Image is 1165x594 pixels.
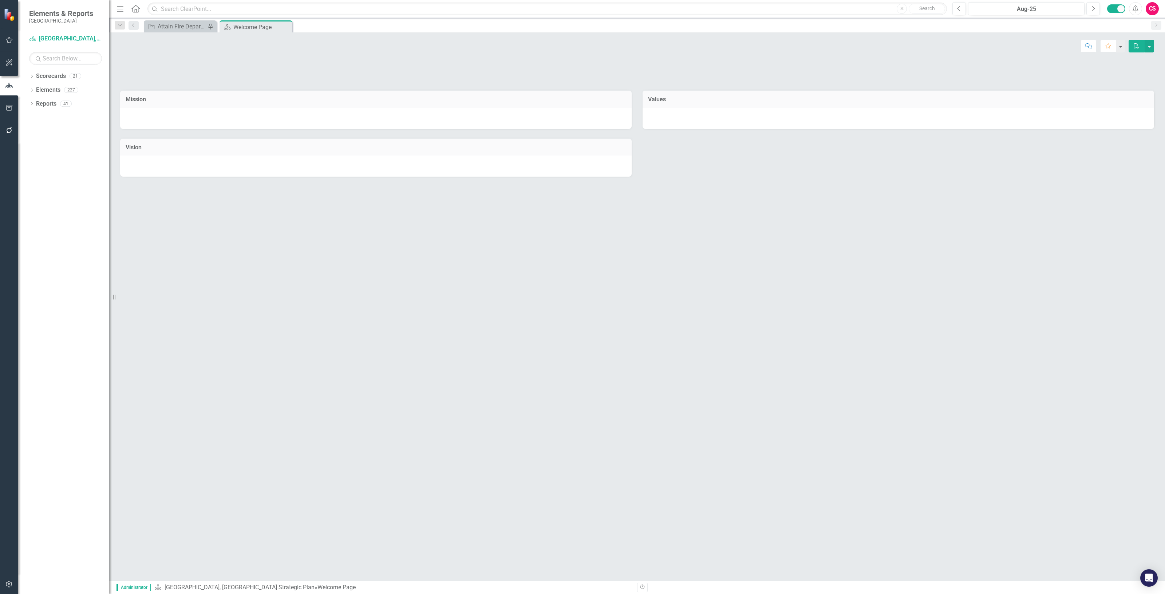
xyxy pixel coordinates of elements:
div: 21 [70,73,81,79]
img: ClearPoint Strategy [4,8,16,21]
button: Search [909,4,945,14]
div: Welcome Page [233,23,291,32]
span: Elements & Reports [29,9,93,18]
a: Elements [36,86,60,94]
input: Search Below... [29,52,102,65]
input: Search ClearPoint... [147,3,947,15]
a: [GEOGRAPHIC_DATA], [GEOGRAPHIC_DATA] Strategic Plan [29,35,102,43]
div: 227 [64,87,78,93]
div: Attain Fire Department Accreditation from the Center of Public Safety Excellence [158,22,206,31]
a: [GEOGRAPHIC_DATA], [GEOGRAPHIC_DATA] Strategic Plan [165,584,315,591]
div: 41 [60,101,72,107]
div: Aug-25 [971,5,1082,13]
h3: Mission [126,96,626,103]
h3: Values [648,96,1149,103]
span: Search [919,5,935,11]
button: Aug-25 [968,2,1085,15]
div: Open Intercom Messenger [1140,569,1158,587]
a: Scorecards [36,72,66,80]
a: Reports [36,100,56,108]
small: [GEOGRAPHIC_DATA] [29,18,93,24]
button: CS [1146,2,1159,15]
a: Attain Fire Department Accreditation from the Center of Public Safety Excellence [146,22,206,31]
div: » [154,583,632,592]
div: Welcome Page [317,584,356,591]
span: Administrator [116,584,151,591]
h3: Vision [126,144,626,151]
